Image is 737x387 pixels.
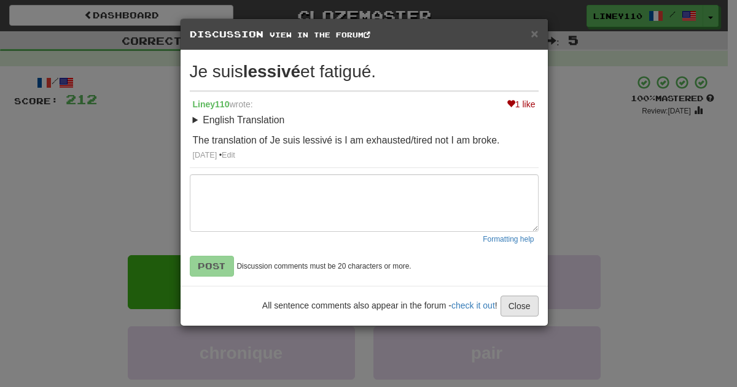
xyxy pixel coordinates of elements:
button: Close [501,296,539,316]
a: [DATE] [193,151,217,159]
p: The translation of Je suis lessivé is I am exhausted/tired not I am broke. [193,134,536,148]
a: check it out [451,301,495,310]
h5: Discussion [190,28,539,40]
div: wrote: [193,98,536,110]
a: View in the forum [270,31,370,39]
summary: English Translation [193,113,536,128]
button: Close [531,27,538,40]
div: 1 like [507,98,536,110]
button: Formatting help [478,232,538,247]
a: Liney110 [193,99,230,109]
div: Je suis et fatigué. [190,59,539,84]
a: Edit [222,151,235,159]
strong: lessivé [243,62,300,81]
span: All sentence comments also appear in the forum - ! [262,301,497,310]
small: Discussion comments must be 20 characters or more. [237,261,411,272]
button: Post [190,256,234,277]
span: × [531,26,538,40]
div: • [193,150,536,161]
